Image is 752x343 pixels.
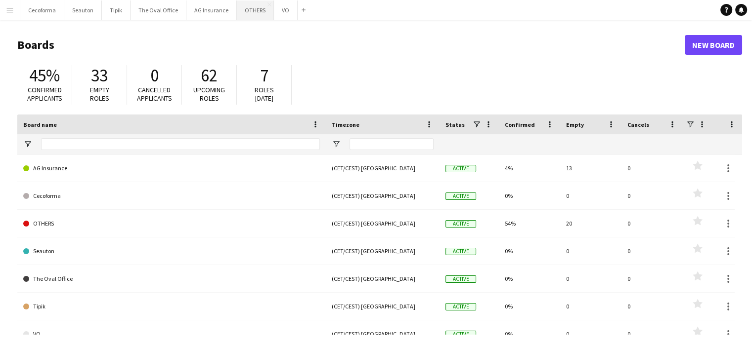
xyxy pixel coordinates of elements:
div: (CET/CEST) [GEOGRAPHIC_DATA] [326,237,440,265]
div: 0% [499,182,560,209]
div: 0% [499,265,560,292]
span: Cancels [627,121,649,128]
div: 0 [560,293,621,320]
span: Confirmed [505,121,535,128]
span: 0 [150,65,159,86]
div: (CET/CEST) [GEOGRAPHIC_DATA] [326,210,440,237]
button: The Oval Office [131,0,186,20]
div: (CET/CEST) [GEOGRAPHIC_DATA] [326,293,440,320]
div: 0 [621,237,683,265]
button: OTHERS [237,0,274,20]
span: Upcoming roles [193,85,225,103]
button: Seauton [64,0,102,20]
a: Seauton [23,237,320,265]
a: Cecoforma [23,182,320,210]
span: Empty roles [90,85,109,103]
button: Open Filter Menu [23,140,32,149]
div: (CET/CEST) [GEOGRAPHIC_DATA] [326,154,440,182]
div: 0 [621,154,683,182]
button: AG Insurance [186,0,237,20]
div: (CET/CEST) [GEOGRAPHIC_DATA] [326,182,440,209]
span: Active [445,275,476,283]
div: 0 [621,182,683,209]
div: 13 [560,154,621,182]
a: Tipik [23,293,320,320]
span: Active [445,220,476,228]
div: 0 [621,293,683,320]
span: 7 [260,65,268,86]
a: The Oval Office [23,265,320,293]
span: Empty [566,121,584,128]
span: Active [445,331,476,338]
div: 0 [621,210,683,237]
button: Cecoforma [20,0,64,20]
div: 4% [499,154,560,182]
span: Active [445,192,476,200]
span: Active [445,248,476,255]
div: 0 [560,265,621,292]
span: Cancelled applicants [137,85,172,103]
a: New Board [685,35,742,55]
span: Confirmed applicants [27,85,62,103]
a: AG Insurance [23,154,320,182]
div: (CET/CEST) [GEOGRAPHIC_DATA] [326,265,440,292]
span: Roles [DATE] [255,85,274,103]
div: 0 [621,265,683,292]
div: 54% [499,210,560,237]
span: Timezone [332,121,359,128]
div: 0 [560,237,621,265]
a: OTHERS [23,210,320,237]
div: 0% [499,237,560,265]
span: 62 [201,65,218,86]
div: 0% [499,293,560,320]
button: VO [274,0,298,20]
span: Active [445,303,476,310]
span: 33 [91,65,108,86]
button: Tipik [102,0,131,20]
button: Open Filter Menu [332,140,341,149]
div: 0 [560,182,621,209]
span: Active [445,165,476,172]
h1: Boards [17,38,685,52]
span: Status [445,121,465,128]
div: 20 [560,210,621,237]
span: 45% [29,65,60,86]
input: Timezone Filter Input [350,138,434,150]
input: Board name Filter Input [41,138,320,150]
span: Board name [23,121,57,128]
